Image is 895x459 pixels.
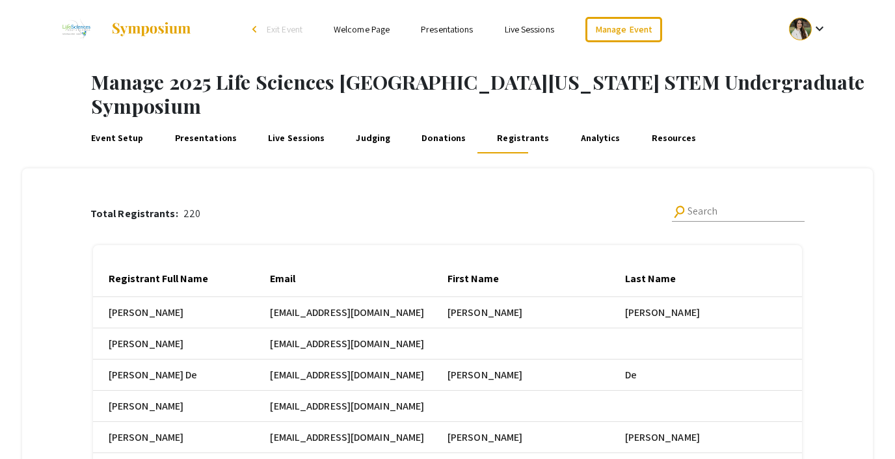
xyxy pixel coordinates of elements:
div: Email [270,271,295,287]
mat-cell: [PERSON_NAME] [93,391,271,422]
span: [PERSON_NAME] [625,430,700,445]
mat-cell: [EMAIL_ADDRESS][DOMAIN_NAME] [270,297,447,328]
a: 2025 Life Sciences South Florida STEM Undergraduate Symposium [54,13,192,46]
a: Presentations [172,122,239,153]
img: Symposium by ForagerOne [111,21,192,37]
mat-cell: [PERSON_NAME] [93,297,271,328]
div: First Name [447,271,499,287]
p: Total Registrants: [90,206,183,222]
div: First Name [447,271,511,287]
mat-cell: [PERSON_NAME] De [93,360,271,391]
mat-cell: [PERSON_NAME] [93,328,271,360]
div: Email [270,271,307,287]
mat-icon: Expand account dropdown [812,21,827,36]
span: [PERSON_NAME] [625,305,700,321]
a: Registrants [495,122,552,153]
a: Live Sessions [266,122,327,153]
div: arrow_back_ios [252,25,260,33]
a: Event Setup [89,122,146,153]
span: [PERSON_NAME] [447,367,522,383]
span: [PERSON_NAME] [447,430,522,445]
a: Welcome Page [334,23,390,35]
mat-cell: [EMAIL_ADDRESS][DOMAIN_NAME] [270,391,447,422]
a: Presentations [421,23,473,35]
h1: Manage 2025 Life Sciences [GEOGRAPHIC_DATA][US_STATE] STEM Undergraduate Symposium [91,70,895,118]
div: Last Name [625,271,676,287]
div: Registrant Full Name [109,271,220,287]
span: De [625,367,637,383]
mat-cell: [EMAIL_ADDRESS][DOMAIN_NAME] [270,360,447,391]
a: Donations [420,122,468,153]
a: Judging [354,122,393,153]
div: 220 [90,206,200,222]
a: Analytics [578,122,622,153]
iframe: Chat [10,400,55,449]
a: Resources [649,122,699,153]
span: Exit Event [267,23,302,35]
div: Registrant Full Name [109,271,208,287]
img: 2025 Life Sciences South Florida STEM Undergraduate Symposium [54,13,98,46]
mat-cell: [EMAIL_ADDRESS][DOMAIN_NAME] [270,328,447,360]
mat-icon: Search [671,203,688,221]
mat-cell: [EMAIL_ADDRESS][DOMAIN_NAME] [270,422,447,453]
button: Expand account dropdown [775,14,841,44]
mat-cell: [PERSON_NAME] [93,422,271,453]
a: Live Sessions [505,23,554,35]
a: Manage Event [585,17,662,42]
span: [PERSON_NAME] [447,305,522,321]
div: Last Name [625,271,688,287]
